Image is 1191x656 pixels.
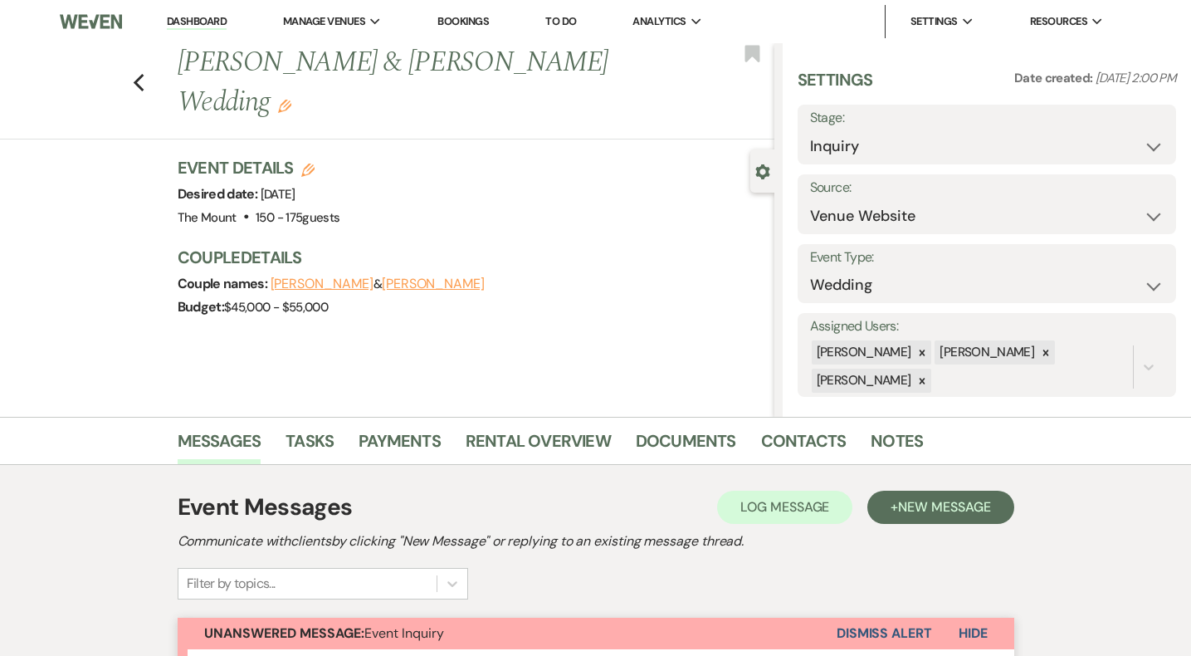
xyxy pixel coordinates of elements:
span: Analytics [632,13,686,30]
span: $45,000 - $55,000 [224,299,328,316]
h3: Couple Details [178,246,758,269]
a: Bookings [437,14,489,28]
h1: [PERSON_NAME] & [PERSON_NAME] Wedding [178,43,648,122]
span: Manage Venues [283,13,365,30]
a: Documents [636,428,736,464]
h2: Communicate with clients by clicking "New Message" or replying to an existing message thread. [178,531,1014,551]
button: [PERSON_NAME] [271,277,373,291]
span: Date created: [1014,70,1096,86]
span: Budget: [178,298,225,316]
button: Dismiss Alert [837,618,932,649]
a: Messages [178,428,261,464]
a: Dashboard [167,14,227,30]
a: Notes [871,428,923,464]
a: Payments [359,428,441,464]
label: Source: [810,176,1164,200]
button: Close lead details [755,163,770,179]
span: New Message [898,498,990,516]
button: Edit [278,98,291,113]
span: & [271,276,485,292]
span: 150 - 175 guests [256,209,339,226]
span: The Mount [178,209,237,226]
label: Assigned Users: [810,315,1164,339]
span: [DATE] [261,186,295,203]
span: Event Inquiry [204,624,444,642]
h3: Event Details [178,156,340,179]
div: Filter by topics... [187,574,276,594]
a: Rental Overview [466,428,611,464]
span: Log Message [740,498,829,516]
span: Settings [910,13,958,30]
div: [PERSON_NAME] [935,340,1037,365]
button: Hide [932,618,1014,649]
label: Event Type: [810,246,1164,270]
button: +New Message [867,491,1013,524]
span: [DATE] 2:00 PM [1096,70,1176,86]
span: Hide [959,624,988,642]
div: [PERSON_NAME] [812,340,914,365]
h3: Settings [798,68,873,105]
div: [PERSON_NAME] [812,369,914,393]
span: Desired date: [178,185,261,203]
strong: Unanswered Message: [204,624,364,642]
button: Log Message [717,491,852,524]
a: Contacts [761,428,847,464]
label: Stage: [810,106,1164,130]
button: [PERSON_NAME] [382,277,485,291]
button: Unanswered Message:Event Inquiry [178,618,837,649]
a: Tasks [286,428,334,464]
span: Couple names: [178,275,271,292]
h1: Event Messages [178,490,353,525]
span: Resources [1030,13,1087,30]
img: Weven Logo [60,4,122,39]
a: To Do [545,14,576,28]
